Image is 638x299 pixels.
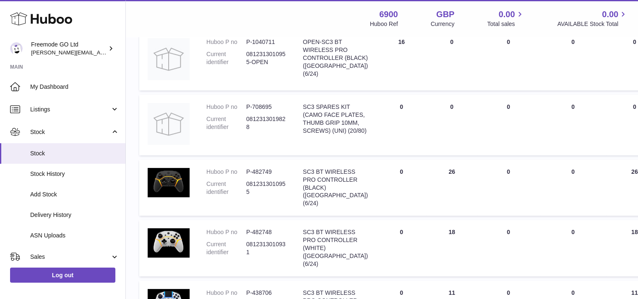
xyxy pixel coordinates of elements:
span: ASN Uploads [30,232,119,240]
img: product image [148,38,190,80]
div: Huboo Ref [370,20,398,28]
td: 0 [477,30,540,90]
span: 0.00 [602,9,618,20]
span: 0 [571,168,575,175]
img: product image [148,228,190,258]
span: 0 [571,229,575,235]
dt: Huboo P no [206,228,246,236]
dt: Huboo P no [206,103,246,111]
dd: 0812313010955 [246,180,286,196]
span: AVAILABLE Stock Total [557,20,628,28]
span: 0 [571,289,575,296]
dt: Huboo P no [206,289,246,297]
div: Currency [431,20,455,28]
span: Listings [30,106,110,113]
span: Stock [30,149,119,157]
span: Add Stock [30,191,119,198]
img: lenka.smikniarova@gioteck.com [10,42,23,55]
dd: P-438706 [246,289,286,297]
div: SC3 SPARES KIT (CAMO FACE PLATES, THUMB GRIP 10MM, SCREWS) (UNI) (20/80) [303,103,368,135]
span: Delivery History [30,211,119,219]
dt: Huboo P no [206,38,246,46]
td: 0 [477,160,540,216]
dt: Huboo P no [206,168,246,176]
dd: P-708695 [246,103,286,111]
dt: Current identifier [206,50,246,66]
td: 0 [376,160,427,216]
dd: P-482748 [246,228,286,236]
img: product image [148,168,190,197]
dd: 0812313010931 [246,240,286,256]
dt: Current identifier [206,115,246,131]
td: 26 [427,160,477,216]
td: 0 [427,30,477,90]
span: Sales [30,253,110,261]
span: Stock [30,128,110,136]
span: [PERSON_NAME][EMAIL_ADDRESS][DOMAIN_NAME] [31,49,168,56]
div: Freemode GO Ltd [31,41,107,57]
td: 16 [376,30,427,90]
img: product image [148,103,190,145]
span: Stock History [30,170,119,178]
span: My Dashboard [30,83,119,91]
span: 0.00 [499,9,515,20]
dd: P-1040711 [246,38,286,46]
td: 0 [477,220,540,276]
dt: Current identifier [206,240,246,256]
dd: 0812313010955-OPEN [246,50,286,66]
strong: GBP [436,9,454,20]
div: SC3 BT WIRELESS PRO CONTROLLER (BLACK) ([GEOGRAPHIC_DATA]) (6/24) [303,168,368,207]
a: 0.00 Total sales [487,9,524,28]
strong: 6900 [379,9,398,20]
dd: P-482749 [246,168,286,176]
td: 0 [376,220,427,276]
td: 0 [376,95,427,155]
dd: 0812313019828 [246,115,286,131]
span: 0 [571,39,575,45]
div: OPEN-SC3 BT WIRELESS PRO CONTROLLER (BLACK) ([GEOGRAPHIC_DATA]) (6/24) [303,38,368,77]
td: 0 [427,95,477,155]
td: 18 [427,220,477,276]
td: 0 [477,95,540,155]
span: 0 [571,103,575,110]
a: Log out [10,268,115,283]
a: 0.00 AVAILABLE Stock Total [557,9,628,28]
dt: Current identifier [206,180,246,196]
span: Total sales [487,20,524,28]
div: SC3 BT WIRELESS PRO CONTROLLER (WHITE) ([GEOGRAPHIC_DATA]) (6/24) [303,228,368,268]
